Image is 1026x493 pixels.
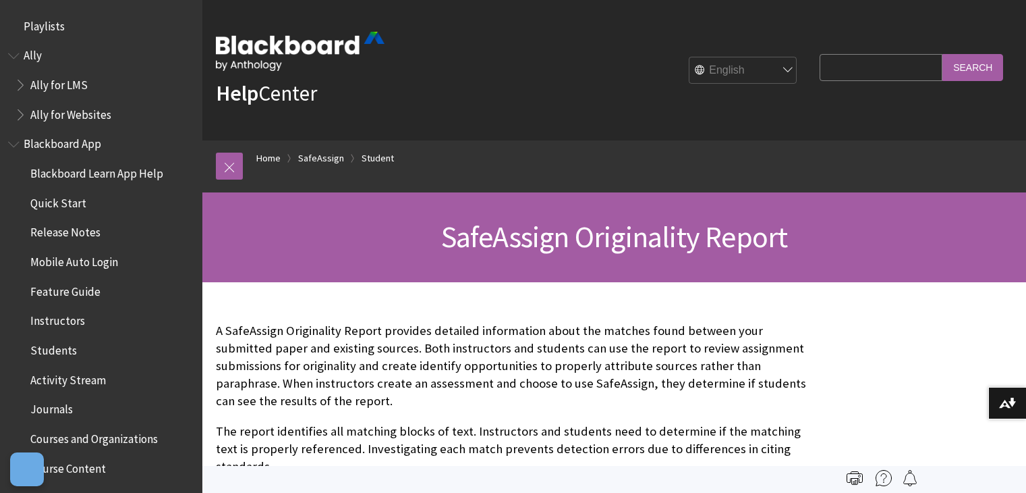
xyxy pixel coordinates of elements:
span: Playlists [24,15,65,33]
span: Students [30,339,77,357]
nav: Book outline for Anthology Ally Help [8,45,194,126]
span: Course Content [30,457,106,475]
a: Student [362,150,394,167]
span: SafeAssign Originality Report [441,218,788,255]
img: Follow this page [902,470,918,486]
strong: Help [216,80,258,107]
select: Site Language Selector [689,57,797,84]
span: Ally [24,45,42,63]
button: Open Preferences [10,452,44,486]
span: Blackboard App [24,133,101,151]
span: Ally for Websites [30,103,111,122]
span: Quick Start [30,192,86,210]
a: HelpCenter [216,80,317,107]
span: Feature Guide [30,280,101,299]
img: Print [847,470,863,486]
span: Instructors [30,310,85,328]
p: The report identifies all matching blocks of text. Instructors and students need to determine if ... [216,423,813,476]
span: Courses and Organizations [30,427,158,446]
a: SafeAssign [298,150,344,167]
p: A SafeAssign Originality Report provides detailed information about the matches found between you... [216,322,813,411]
span: Journals [30,398,73,417]
span: Blackboard Learn App Help [30,162,163,180]
span: Release Notes [30,222,101,240]
nav: Book outline for Playlists [8,15,194,38]
img: Blackboard by Anthology [216,32,384,71]
span: Activity Stream [30,369,106,387]
img: More help [876,470,892,486]
a: Home [256,150,281,167]
input: Search [942,54,1003,80]
span: Mobile Auto Login [30,251,118,269]
span: Ally for LMS [30,74,88,92]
